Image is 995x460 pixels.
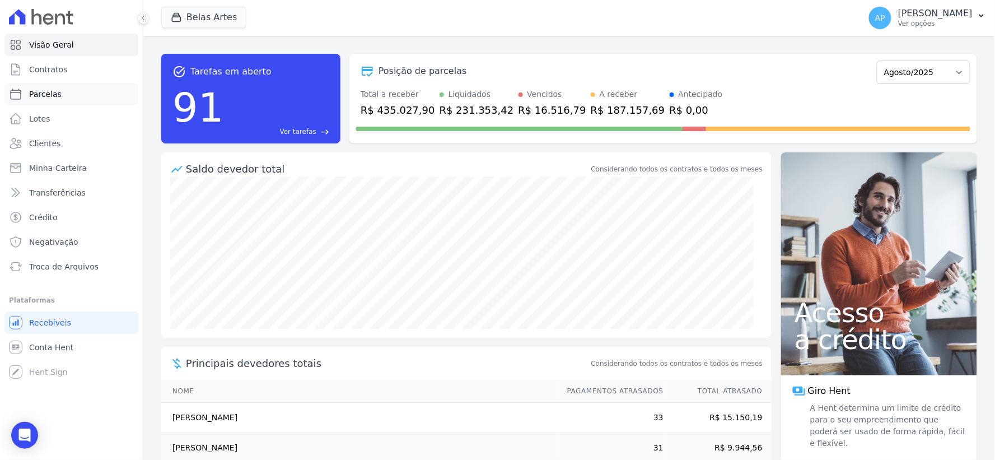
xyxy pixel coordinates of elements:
[670,103,723,118] div: R$ 0,00
[440,103,514,118] div: R$ 231.353,42
[860,2,995,34] button: AP [PERSON_NAME] Ver opções
[557,403,664,433] td: 33
[898,19,973,28] p: Ver opções
[321,128,329,136] span: east
[29,261,99,272] span: Troca de Arquivos
[4,312,138,334] a: Recebíveis
[527,89,562,100] div: Vencidos
[518,103,586,118] div: R$ 16.516,79
[795,299,964,326] span: Acesso
[186,161,589,176] div: Saldo devedor total
[591,103,665,118] div: R$ 187.157,69
[875,14,885,22] span: AP
[29,39,74,50] span: Visão Geral
[449,89,491,100] div: Liquidados
[4,108,138,130] a: Lotes
[29,64,67,75] span: Contratos
[186,356,589,371] span: Principais devedores totais
[29,113,50,124] span: Lotes
[11,422,38,449] div: Open Intercom Messenger
[795,326,964,353] span: a crédito
[9,294,134,307] div: Plataformas
[29,138,60,149] span: Clientes
[557,380,664,403] th: Pagamentos Atrasados
[591,359,763,369] span: Considerando todos os contratos e todos os meses
[4,182,138,204] a: Transferências
[280,127,316,137] span: Ver tarefas
[161,380,557,403] th: Nome
[361,89,435,100] div: Total a receber
[29,212,58,223] span: Crédito
[4,231,138,253] a: Negativação
[172,65,186,78] span: task_alt
[4,132,138,155] a: Clientes
[664,380,772,403] th: Total Atrasado
[4,255,138,278] a: Troca de Arquivos
[591,164,763,174] div: Considerando todos os contratos e todos os meses
[679,89,723,100] div: Antecipado
[161,403,557,433] td: [PERSON_NAME]
[228,127,329,137] a: Ver tarefas east
[29,89,62,100] span: Parcelas
[29,187,86,198] span: Transferências
[161,7,246,28] button: Belas Artes
[4,58,138,81] a: Contratos
[29,342,73,353] span: Conta Hent
[4,336,138,359] a: Conta Hent
[4,206,138,229] a: Crédito
[29,162,87,174] span: Minha Carteira
[361,103,435,118] div: R$ 435.027,90
[808,384,851,398] span: Giro Hent
[379,64,467,78] div: Posição de parcelas
[600,89,638,100] div: A receber
[29,236,78,248] span: Negativação
[4,34,138,56] a: Visão Geral
[664,403,772,433] td: R$ 15.150,19
[4,157,138,179] a: Minha Carteira
[172,78,224,137] div: 91
[29,317,71,328] span: Recebíveis
[4,83,138,105] a: Parcelas
[808,402,966,449] span: A Hent determina um limite de crédito para o seu empreendimento que poderá ser usado de forma ráp...
[898,8,973,19] p: [PERSON_NAME]
[190,65,272,78] span: Tarefas em aberto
